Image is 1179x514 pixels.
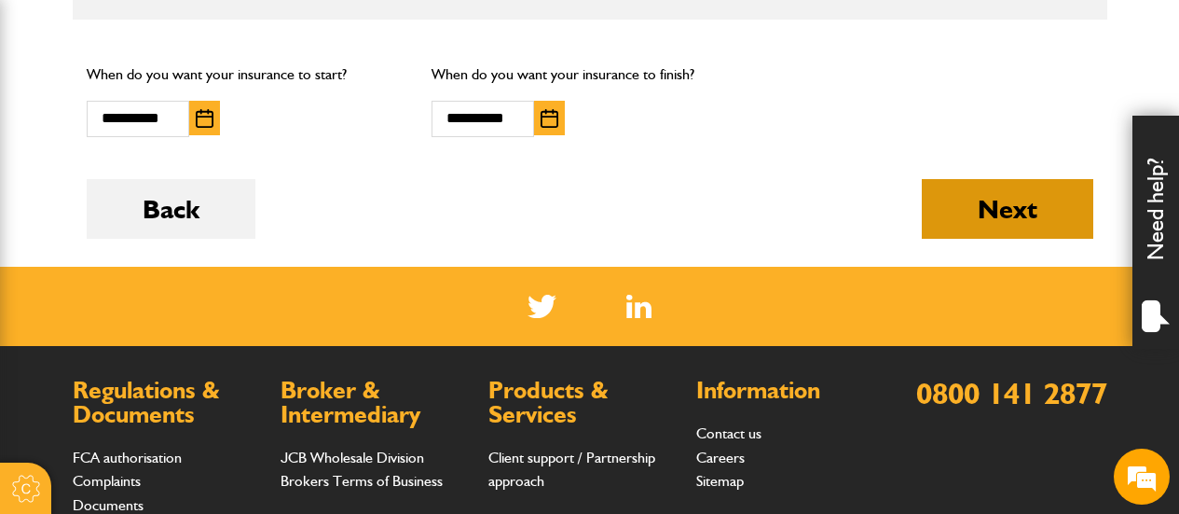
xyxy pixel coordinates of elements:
[1132,116,1179,349] div: Need help?
[696,472,744,490] a: Sitemap
[24,338,340,403] textarea: Type your message and hit 'Enter'
[73,449,182,466] a: FCA authorisation
[541,109,558,128] img: Choose date
[922,179,1093,239] button: Next
[306,9,350,54] div: Minimize live chat window
[24,173,340,214] input: Enter your last name
[696,424,761,442] a: Contact us
[97,104,313,129] div: Chat with us now
[87,63,404,87] p: When do you want your insurance to start?
[281,472,443,490] a: Brokers Terms of Business
[626,295,651,318] a: LinkedIn
[32,104,78,130] img: d_20077148190_company_1631870298795_20077148190
[626,295,651,318] img: Linked In
[696,379,885,403] h2: Information
[488,379,678,426] h2: Products & Services
[281,379,470,426] h2: Broker & Intermediary
[196,109,213,128] img: Choose date
[73,496,144,514] a: Documents
[24,228,340,269] input: Enter your email address
[24,283,340,324] input: Enter your phone number
[254,393,338,418] em: Start Chat
[488,449,655,491] a: Client support / Partnership approach
[73,379,262,426] h2: Regulations & Documents
[916,375,1107,411] a: 0800 141 2877
[281,449,424,466] a: JCB Wholesale Division
[696,449,745,466] a: Careers
[432,63,748,87] p: When do you want your insurance to finish?
[528,295,556,318] img: Twitter
[73,472,141,490] a: Complaints
[87,179,255,239] button: Back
